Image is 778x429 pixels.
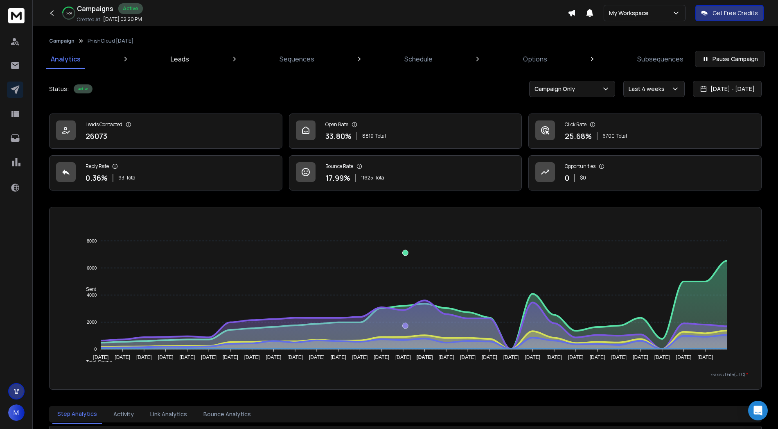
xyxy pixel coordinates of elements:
[580,175,586,181] p: $ 0
[166,49,194,69] a: Leads
[438,354,454,360] tspan: [DATE]
[525,354,540,360] tspan: [DATE]
[145,405,192,423] button: Link Analytics
[676,354,692,360] tspan: [DATE]
[602,133,615,139] span: 6700
[695,5,764,21] button: Get Free Credits
[503,354,519,360] tspan: [DATE]
[693,81,762,97] button: [DATE] - [DATE]
[49,38,74,44] button: Campaign
[87,320,97,325] tspan: 2000
[86,130,107,142] p: 26073
[86,172,108,184] p: 0.36 %
[115,354,130,360] tspan: [DATE]
[325,163,353,170] p: Bounce Rate
[399,49,437,69] a: Schedule
[126,175,137,181] span: Total
[713,9,758,17] p: Get Free Credits
[609,9,652,17] p: My Workspace
[266,354,281,360] tspan: [DATE]
[86,163,109,170] p: Reply Rate
[158,354,174,360] tspan: [DATE]
[325,121,348,128] p: Open Rate
[654,354,670,360] tspan: [DATE]
[94,347,97,352] tspan: 0
[361,175,373,181] span: 11625
[244,354,260,360] tspan: [DATE]
[280,54,314,64] p: Sequences
[87,293,97,297] tspan: 4000
[289,113,522,149] a: Open Rate33.80%8819Total
[375,175,386,181] span: Total
[404,54,433,64] p: Schedule
[63,372,748,378] p: x-axis : Date(UTC)
[49,113,282,149] a: Leads Contacted26073
[590,354,605,360] tspan: [DATE]
[568,354,584,360] tspan: [DATE]
[325,130,352,142] p: 33.80 %
[49,155,282,191] a: Reply Rate0.36%93Total
[528,155,762,191] a: Opportunities0$0
[201,354,216,360] tspan: [DATE]
[108,405,139,423] button: Activity
[51,54,81,64] p: Analytics
[87,266,97,270] tspan: 6000
[748,401,768,420] div: Open Intercom Messenger
[179,354,195,360] tspan: [DATE]
[629,85,668,93] p: Last 4 weeks
[93,354,108,360] tspan: [DATE]
[118,175,124,181] span: 93
[136,354,152,360] tspan: [DATE]
[534,85,578,93] p: Campaign Only
[616,133,627,139] span: Total
[287,354,303,360] tspan: [DATE]
[417,354,433,360] tspan: [DATE]
[198,405,256,423] button: Bounce Analytics
[460,354,476,360] tspan: [DATE]
[103,16,142,23] p: [DATE] 02:20 PM
[375,133,386,139] span: Total
[695,51,765,67] button: Pause Campaign
[87,238,97,243] tspan: 8000
[118,3,143,14] div: Active
[565,130,592,142] p: 25.68 %
[49,85,69,93] p: Status:
[611,354,627,360] tspan: [DATE]
[697,354,713,360] tspan: [DATE]
[637,54,683,64] p: Subsequences
[74,84,92,93] div: Active
[77,16,101,23] p: Created At:
[275,49,319,69] a: Sequences
[565,121,586,128] p: Click Rate
[8,404,25,421] button: M
[80,359,112,365] span: Total Opens
[565,172,569,184] p: 0
[77,4,113,14] h1: Campaigns
[86,121,122,128] p: Leads Contacted
[88,38,133,44] p: PhishCloud [DATE]
[395,354,411,360] tspan: [DATE]
[352,354,368,360] tspan: [DATE]
[46,49,86,69] a: Analytics
[171,54,189,64] p: Leads
[633,354,648,360] tspan: [DATE]
[309,354,325,360] tspan: [DATE]
[546,354,562,360] tspan: [DATE]
[80,286,96,292] span: Sent
[289,155,522,191] a: Bounce Rate17.99%11625Total
[482,354,497,360] tspan: [DATE]
[325,172,350,184] p: 17.99 %
[565,163,595,170] p: Opportunities
[528,113,762,149] a: Click Rate25.68%6700Total
[518,49,552,69] a: Options
[632,49,688,69] a: Subsequences
[331,354,346,360] tspan: [DATE]
[523,54,547,64] p: Options
[52,405,102,424] button: Step Analytics
[66,11,72,16] p: 37 %
[374,354,389,360] tspan: [DATE]
[362,133,374,139] span: 8819
[223,354,238,360] tspan: [DATE]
